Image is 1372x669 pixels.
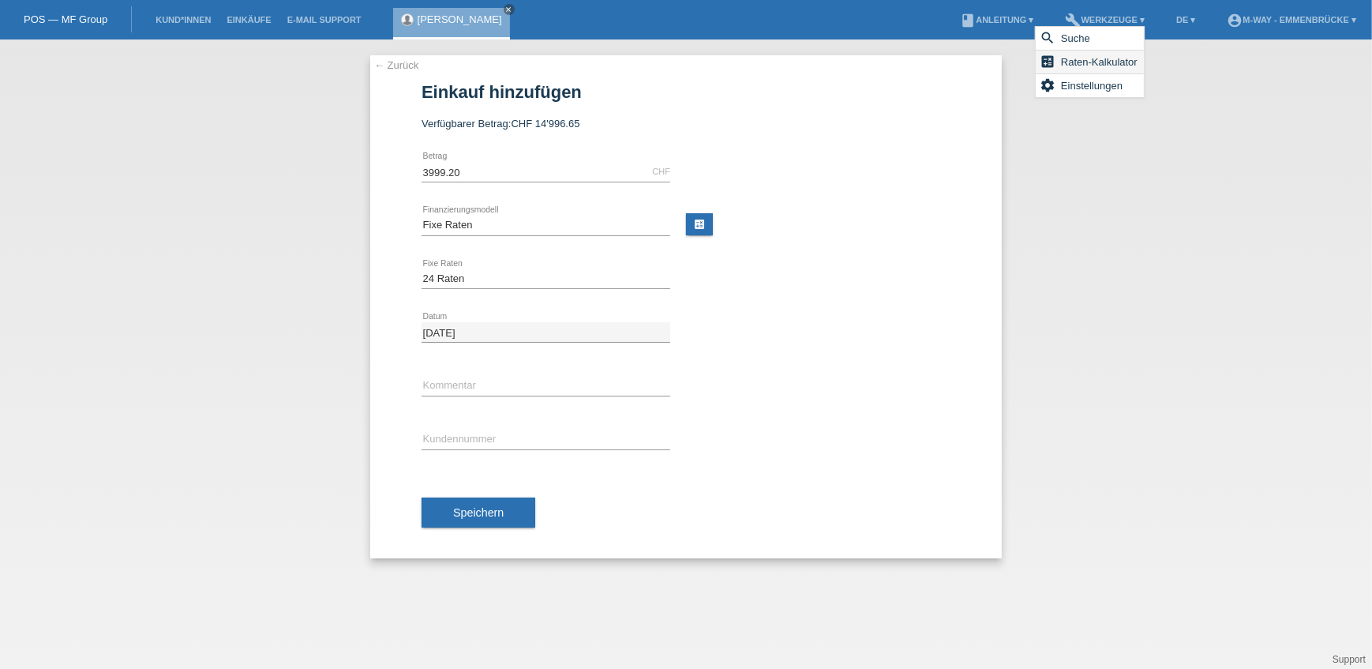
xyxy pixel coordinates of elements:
button: Speichern [422,498,535,528]
a: [PERSON_NAME] [418,13,502,25]
a: account_circlem-way - Emmenbrücke ▾ [1219,15,1364,24]
i: settings [1040,77,1055,93]
a: Support [1333,654,1366,665]
span: Speichern [453,506,504,519]
span: Raten-Kalkulator [1059,52,1140,71]
i: calculate [1040,54,1055,70]
span: CHF 14'996.65 [511,118,579,130]
a: ← Zurück [374,59,418,71]
a: POS — MF Group [24,13,107,25]
i: build [1066,13,1081,28]
span: Suche [1059,28,1093,47]
a: E-Mail Support [279,15,369,24]
a: DE ▾ [1168,15,1203,24]
h1: Einkauf hinzufügen [422,82,950,102]
div: CHF [652,167,670,176]
i: account_circle [1227,13,1243,28]
a: buildWerkzeuge ▾ [1058,15,1153,24]
a: calculate [686,213,713,235]
a: Einkäufe [219,15,279,24]
i: search [1040,30,1055,46]
i: close [505,6,513,13]
a: Kund*innen [148,15,219,24]
a: close [504,4,515,15]
div: Verfügbarer Betrag: [422,118,950,130]
span: Einstellungen [1059,76,1125,95]
i: calculate [693,218,706,231]
a: bookAnleitung ▾ [952,15,1041,24]
i: book [960,13,976,28]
